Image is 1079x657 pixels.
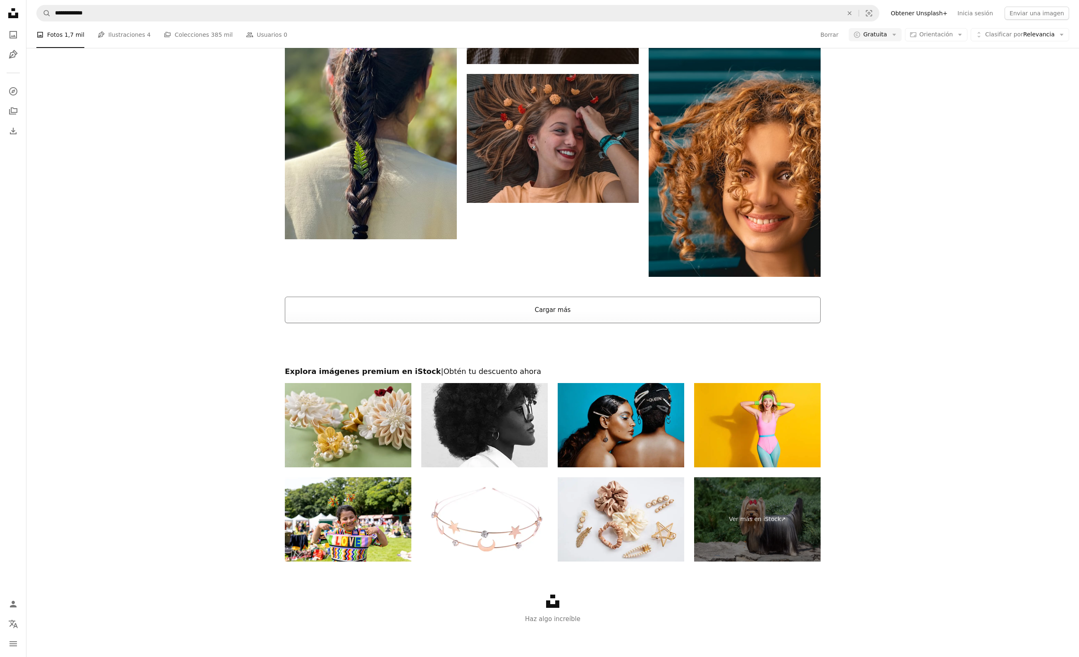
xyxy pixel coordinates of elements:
button: Gratuita [849,28,902,41]
img: Joven deportista enérgica con un vibrante atuendo retro posando con emoción sobre un fondo amaril... [694,383,821,467]
img: mujer con cabello rubio sonriendo [649,30,821,277]
button: Orientación [905,28,967,41]
p: Haz algo increíble [26,614,1079,624]
a: Inicio — Unsplash [5,5,21,23]
img: Desfile del Orgullo en un día soleado [285,477,411,562]
a: Fotos [5,26,21,43]
a: Una mujer con una trenza larga y una flor en el pelo [285,121,457,128]
img: Una mujer con una trenza larga y una flor en el pelo [285,10,457,239]
a: Ilustraciones 4 [98,21,150,48]
span: Orientación [919,31,953,38]
a: Explorar [5,83,21,100]
span: Relevancia [985,31,1055,39]
a: Iniciar sesión / Registrarse [5,596,21,612]
a: Colecciones 385 mil [164,21,233,48]
a: Colecciones [5,103,21,119]
img: Diadema con estrellas y luna [421,477,548,562]
button: Borrar [820,28,839,41]
img: Las mujeres son el mayor regalo para el mundo [558,383,684,467]
span: Gratuita [863,31,887,39]
span: 0 [284,30,287,39]
a: Una celebridad desconocida con camisa amarilla [467,135,639,142]
img: Traditional Japanese handicraft hair ornament [285,383,411,467]
img: Una celebridad desconocida con camisa amarilla [467,74,639,203]
form: Encuentra imágenes en todo el sitio [36,5,879,21]
a: Ilustraciones [5,46,21,63]
img: Colección de modernos scrunchies de banda elástica de seda y pinzas de pelo perla sobre fondo bla... [558,477,684,562]
a: Ver más en iStock↗ [694,477,821,562]
button: Búsqueda visual [859,5,879,21]
button: Cargar más [285,297,821,323]
button: Idioma [5,616,21,632]
button: Enviar una imagen [1005,7,1069,20]
span: 4 [147,30,150,39]
span: | Obtén tu descuento ahora [441,367,541,376]
button: Clasificar porRelevancia [971,28,1069,41]
a: Inicia sesión [952,7,998,20]
a: Usuarios 0 [246,21,287,48]
button: Buscar en Unsplash [37,5,51,21]
a: mujer con cabello rubio sonriendo [649,150,821,157]
span: 385 mil [211,30,233,39]
a: Obtener Unsplash+ [886,7,952,20]
a: Historial de descargas [5,123,21,139]
button: Borrar [840,5,859,21]
h2: Explora imágenes premium en iStock [285,367,821,376]
img: Un perfil tranquilo de pensamiento y fuerza [421,383,548,467]
span: Clasificar por [985,31,1023,38]
button: Menú [5,636,21,652]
